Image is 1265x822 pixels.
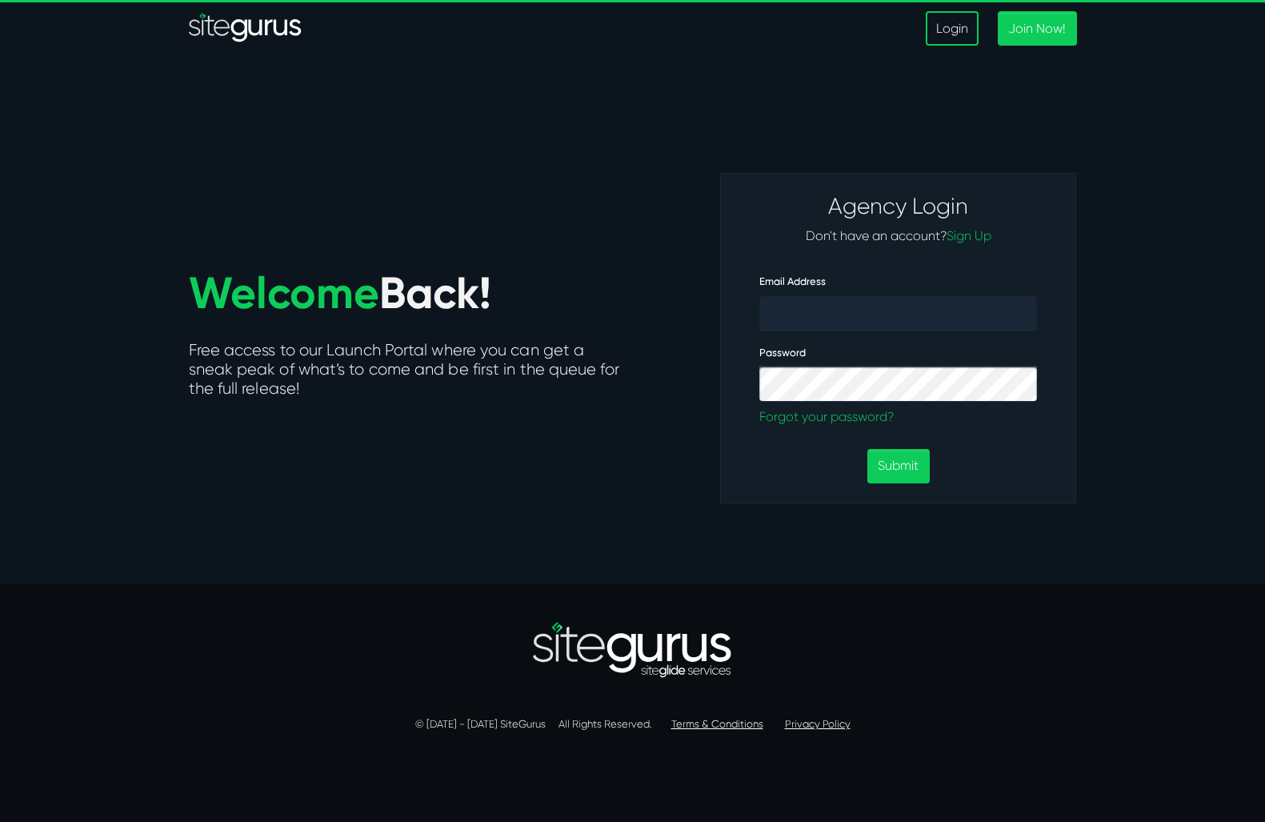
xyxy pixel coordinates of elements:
h5: Free access to our Launch Portal where you can get a sneak peak of what’s to come and be first in... [189,341,621,402]
a: Join Now! [998,11,1076,46]
p: © [DATE] - [DATE] SiteGurus All Rights Reserved. [189,716,1077,732]
label: Password [759,347,806,359]
button: Submit [867,449,929,483]
a: Privacy Policy [785,718,851,730]
label: Email Address [759,275,826,288]
span: Welcome [189,267,379,319]
h3: Agency Login [759,193,1037,220]
a: Sign Up [947,228,991,243]
a: Terms & Conditions [671,718,763,730]
a: Forgot your password? [759,407,1037,427]
a: SiteGurus [189,13,302,45]
img: Sitegurus Logo [189,13,302,45]
p: Don't have an account? [759,227,1037,246]
a: Login [926,11,979,46]
h1: Back! [189,269,605,317]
